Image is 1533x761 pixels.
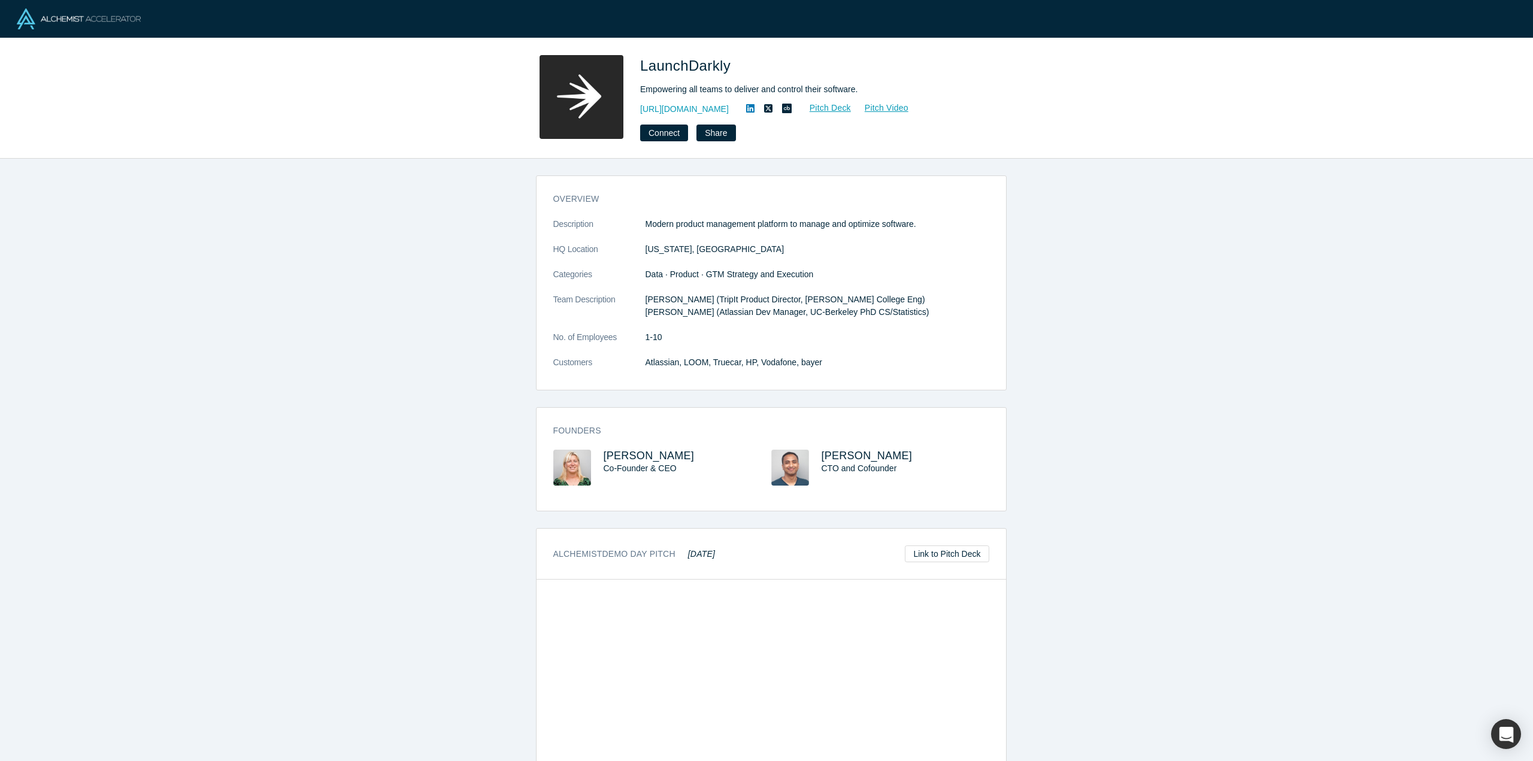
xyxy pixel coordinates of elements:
[646,356,989,369] dd: Atlassian, LOOM, Truecar, HP, Vodafone, bayer
[553,548,716,560] h3: Alchemist Demo Day Pitch
[553,268,646,293] dt: Categories
[646,218,989,231] p: Modern product management platform to manage and optimize software.
[646,293,989,319] p: [PERSON_NAME] (TripIt Product Director, [PERSON_NAME] College Eng) [PERSON_NAME] (Atlassian Dev M...
[640,83,975,96] div: Empowering all teams to deliver and control their software.
[771,450,809,486] img: John Kodumal's Profile Image
[822,450,913,462] a: [PERSON_NAME]
[822,463,897,473] span: CTO and Cofounder
[852,101,909,115] a: Pitch Video
[640,57,735,74] span: LaunchDarkly
[796,101,852,115] a: Pitch Deck
[553,193,972,205] h3: overview
[540,55,623,139] img: LaunchDarkly's Logo
[553,293,646,331] dt: Team Description
[646,331,989,344] dd: 1-10
[646,269,814,279] span: Data · Product · GTM Strategy and Execution
[553,450,591,486] img: Edith Harbaugh's Profile Image
[696,125,735,141] button: Share
[553,218,646,243] dt: Description
[553,243,646,268] dt: HQ Location
[553,331,646,356] dt: No. of Employees
[640,103,729,116] a: [URL][DOMAIN_NAME]
[688,549,715,559] em: [DATE]
[604,463,677,473] span: Co-Founder & CEO
[905,545,989,562] a: Link to Pitch Deck
[646,243,989,256] dd: [US_STATE], [GEOGRAPHIC_DATA]
[640,125,688,141] button: Connect
[553,356,646,381] dt: Customers
[604,450,695,462] a: [PERSON_NAME]
[553,425,972,437] h3: Founders
[17,8,141,29] img: Alchemist Logo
